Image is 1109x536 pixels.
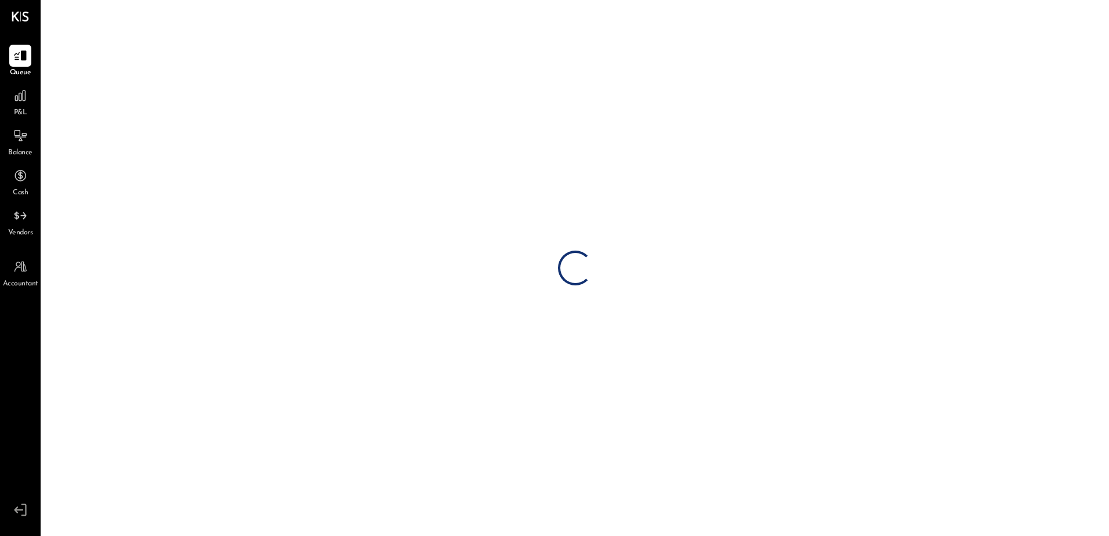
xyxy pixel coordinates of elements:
a: Balance [1,125,40,158]
a: Accountant [1,256,40,289]
a: Cash [1,165,40,198]
a: P&L [1,85,40,118]
a: Vendors [1,205,40,238]
span: Balance [8,148,32,158]
span: Accountant [3,279,38,289]
span: Vendors [8,228,33,238]
span: Cash [13,188,28,198]
a: Queue [1,45,40,78]
span: Queue [10,68,31,78]
span: P&L [14,108,27,118]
